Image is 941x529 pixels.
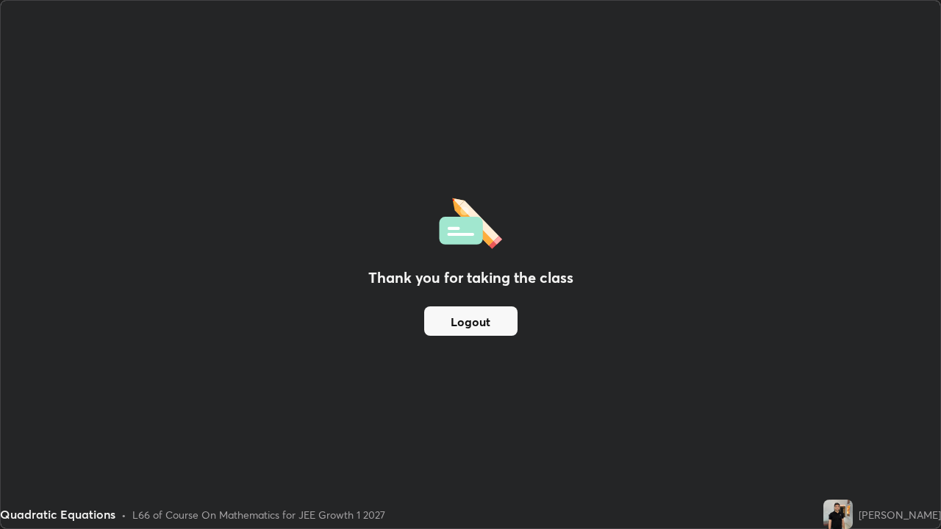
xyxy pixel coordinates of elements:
div: • [121,507,126,522]
button: Logout [424,306,518,336]
h2: Thank you for taking the class [368,267,573,289]
img: 098a6166d9bb4ad3a3ccfdcc9c8a09dd.jpg [823,500,853,529]
div: [PERSON_NAME] [859,507,941,522]
div: L66 of Course On Mathematics for JEE Growth 1 2027 [132,507,385,522]
img: offlineFeedback.1438e8b3.svg [439,193,502,249]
